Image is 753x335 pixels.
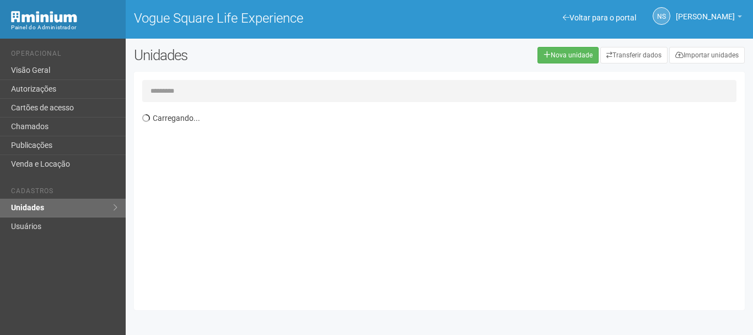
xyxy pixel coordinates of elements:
[11,50,117,61] li: Operacional
[537,47,599,63] a: Nova unidade
[134,11,431,25] h1: Vogue Square Life Experience
[11,23,117,33] div: Painel do Administrador
[669,47,745,63] a: Importar unidades
[676,2,735,21] span: Nicolle Silva
[653,7,670,25] a: NS
[676,14,742,23] a: [PERSON_NAME]
[11,187,117,199] li: Cadastros
[600,47,668,63] a: Transferir dados
[134,47,379,63] h2: Unidades
[563,13,636,22] a: Voltar para o portal
[11,11,77,23] img: Minium
[142,108,745,302] div: Carregando...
